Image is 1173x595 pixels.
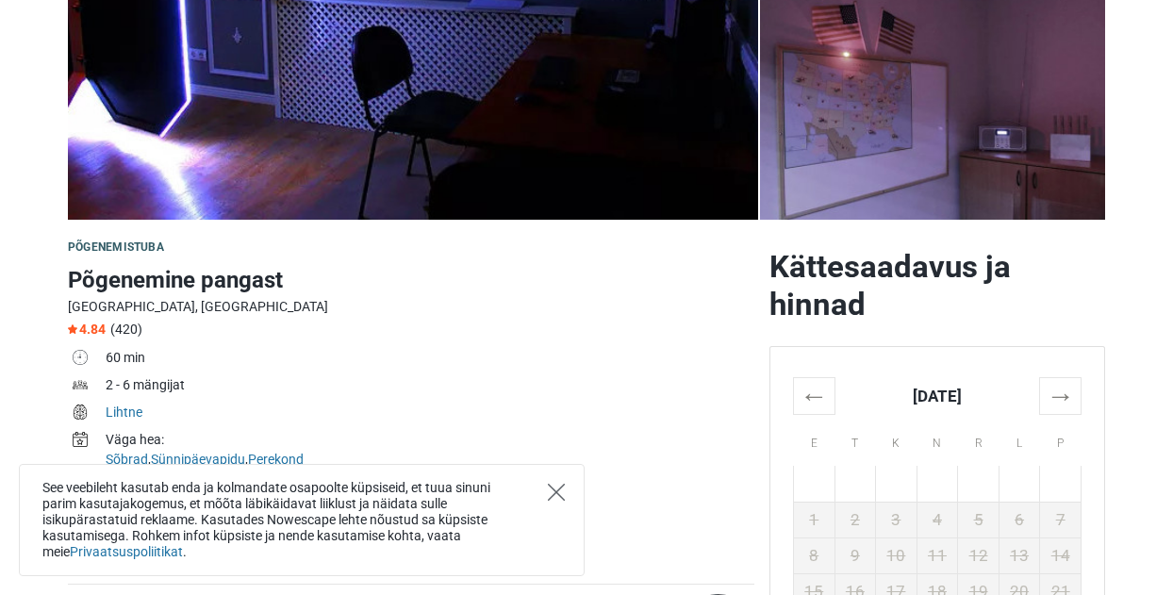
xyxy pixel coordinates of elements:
span: (420) [110,322,142,337]
th: → [1040,377,1082,414]
td: 11 [917,537,958,573]
th: E [794,414,835,466]
th: L [999,414,1040,466]
a: Sõbrad [106,452,148,467]
th: [DATE] [834,377,1040,414]
td: 12 [958,537,1000,573]
div: Väga hea: [106,430,754,450]
td: 2 - 6 mängijat [106,373,754,401]
td: 6 [999,502,1040,537]
img: Star [68,324,77,334]
td: 4 [917,502,958,537]
td: 14 [1040,537,1082,573]
div: See veebileht kasutab enda ja kolmandate osapoolte küpsiseid, et tuua sinuni parim kasutajakogemu... [19,464,585,576]
th: K [876,414,917,466]
span: Põgenemistuba [68,240,164,254]
a: Privaatsuspoliitikat [70,544,183,559]
td: 10 [876,537,917,573]
th: P [1040,414,1082,466]
td: 1 [794,502,835,537]
th: T [834,414,876,466]
h2: Kättesaadavus ja hinnad [769,248,1105,323]
th: N [917,414,958,466]
a: Sünnipäevapidu [151,452,245,467]
td: 3 [876,502,917,537]
button: Close [548,484,565,501]
td: 5 [958,502,1000,537]
td: 2 [834,502,876,537]
td: 8 [794,537,835,573]
a: Lihtne [106,405,142,420]
div: [GEOGRAPHIC_DATA], [GEOGRAPHIC_DATA] [68,297,754,317]
td: 60 min [106,346,754,373]
th: R [958,414,1000,466]
td: , , [106,428,754,474]
h1: Põgenemine pangast [68,263,754,297]
th: ← [794,377,835,414]
span: 4.84 [68,322,106,337]
td: 13 [999,537,1040,573]
a: Perekond [248,452,304,467]
td: 7 [1040,502,1082,537]
td: 9 [834,537,876,573]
